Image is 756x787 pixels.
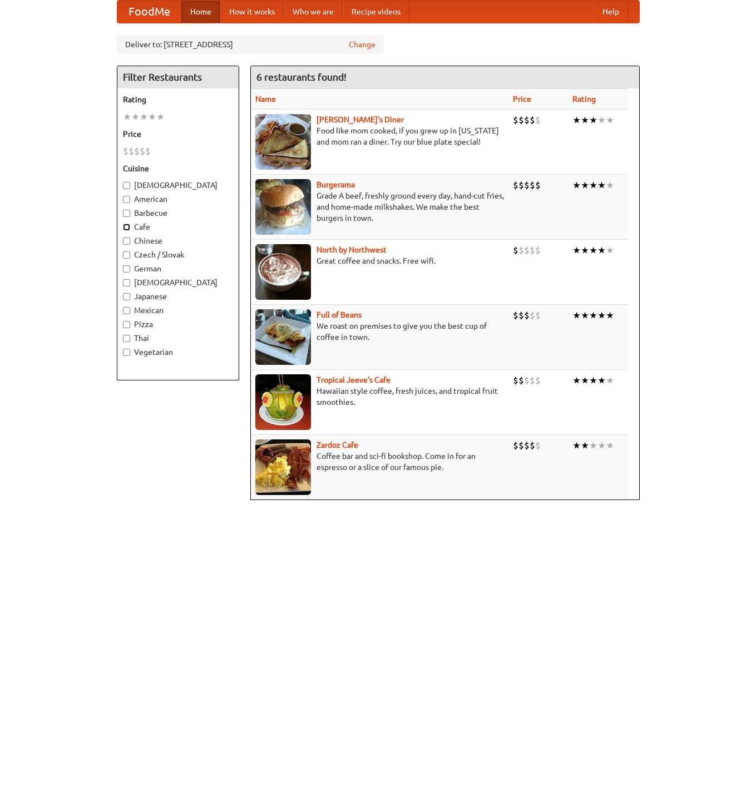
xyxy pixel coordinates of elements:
[606,114,614,126] li: ★
[518,309,524,321] li: $
[524,309,530,321] li: $
[255,114,311,170] img: sallys.jpg
[123,333,233,344] label: Thai
[123,265,130,273] input: German
[123,196,130,203] input: American
[117,34,384,55] div: Deliver to: [STREET_ADDRESS]
[572,114,581,126] li: ★
[140,111,148,123] li: ★
[589,439,597,452] li: ★
[317,440,358,449] a: Zardoz Cafe
[156,111,165,123] li: ★
[581,309,589,321] li: ★
[255,451,504,473] p: Coffee bar and sci-fi bookshop. Come in for an espresso or a slice of our famous pie.
[524,374,530,387] li: $
[123,210,130,217] input: Barbecue
[123,94,233,105] h5: Rating
[317,245,387,254] a: North by Northwest
[530,244,535,256] li: $
[606,309,614,321] li: ★
[123,347,233,358] label: Vegetarian
[535,179,541,191] li: $
[589,244,597,256] li: ★
[255,179,311,235] img: burgerama.jpg
[572,309,581,321] li: ★
[255,244,311,300] img: north.jpg
[524,244,530,256] li: $
[117,66,239,88] h4: Filter Restaurants
[129,145,134,157] li: $
[513,439,518,452] li: $
[530,439,535,452] li: $
[530,309,535,321] li: $
[524,114,530,126] li: $
[220,1,284,23] a: How it works
[535,374,541,387] li: $
[123,321,130,328] input: Pizza
[518,374,524,387] li: $
[255,385,504,408] p: Hawaiian style coffee, fresh juices, and tropical fruit smoothies.
[317,115,404,124] a: [PERSON_NAME]'s Diner
[581,114,589,126] li: ★
[606,179,614,191] li: ★
[123,319,233,330] label: Pizza
[123,335,130,342] input: Thai
[597,374,606,387] li: ★
[581,439,589,452] li: ★
[255,374,311,430] img: jeeves.jpg
[123,194,233,205] label: American
[123,293,130,300] input: Japanese
[181,1,220,23] a: Home
[123,291,233,302] label: Japanese
[535,439,541,452] li: $
[518,179,524,191] li: $
[123,277,233,288] label: [DEMOGRAPHIC_DATA]
[589,374,597,387] li: ★
[317,180,355,189] a: Burgerama
[597,244,606,256] li: ★
[597,309,606,321] li: ★
[123,349,130,356] input: Vegetarian
[606,244,614,256] li: ★
[131,111,140,123] li: ★
[572,374,581,387] li: ★
[123,249,233,260] label: Czech / Slovak
[317,375,391,384] a: Tropical Jeeve's Cafe
[123,307,130,314] input: Mexican
[524,179,530,191] li: $
[513,114,518,126] li: $
[594,1,628,23] a: Help
[255,95,276,103] a: Name
[123,128,233,140] h5: Price
[581,374,589,387] li: ★
[123,251,130,259] input: Czech / Slovak
[255,309,311,365] img: beans.jpg
[349,39,375,50] a: Change
[256,72,347,82] ng-pluralize: 6 restaurants found!
[317,310,362,319] a: Full of Beans
[255,255,504,266] p: Great coffee and snacks. Free wifi.
[530,179,535,191] li: $
[518,439,524,452] li: $
[148,111,156,123] li: ★
[123,111,131,123] li: ★
[123,235,233,246] label: Chinese
[524,439,530,452] li: $
[255,125,504,147] p: Food like mom cooked, if you grew up in [US_STATE] and mom ran a diner. Try our blue plate special!
[134,145,140,157] li: $
[589,179,597,191] li: ★
[581,179,589,191] li: ★
[530,374,535,387] li: $
[581,244,589,256] li: ★
[535,309,541,321] li: $
[606,374,614,387] li: ★
[572,244,581,256] li: ★
[513,244,518,256] li: $
[343,1,409,23] a: Recipe videos
[123,163,233,174] h5: Cuisine
[589,114,597,126] li: ★
[123,180,233,191] label: [DEMOGRAPHIC_DATA]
